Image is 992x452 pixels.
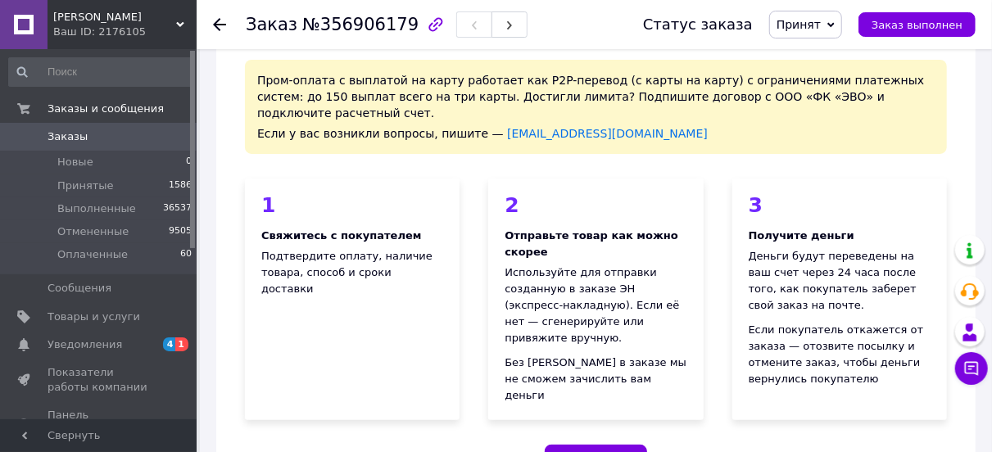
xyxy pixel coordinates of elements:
span: Новые [57,155,93,169]
span: Выполненные [57,201,136,216]
div: 2 [505,195,686,215]
span: Отмененные [57,224,129,239]
div: Если у вас возникли вопросы, пишите — [257,125,935,142]
div: Деньги будут переведены на ваш счет через 24 часа после того, как покупатель заберет свой заказ н... [749,248,931,314]
div: Без [PERSON_NAME] в заказе мы не сможем зачислить вам деньги [505,355,686,404]
span: 0 [186,155,192,169]
span: Заказы и сообщения [48,102,164,116]
input: Поиск [8,57,193,87]
a: [EMAIL_ADDRESS][DOMAIN_NAME] [507,127,708,140]
span: Заказ [246,15,297,34]
div: Вернуться назад [213,16,226,33]
div: Ваш ID: 2176105 [53,25,197,39]
span: Товары и услуги [48,310,140,324]
div: Подтвердите оплату, наличие товара, способ и сроки доставки [261,248,443,297]
button: Чат с покупателем [955,352,988,385]
span: 1 [175,337,188,351]
span: Принятые [57,179,114,193]
span: Оплаченные [57,247,128,262]
span: Заказы [48,129,88,144]
b: Получите деньги [749,229,854,242]
div: Статус заказа [643,16,753,33]
span: №356906179 [302,15,419,34]
b: Отправьте товар как можно скорее [505,229,678,258]
div: Пром-оплата с выплатой на карту работает как P2P-перевод (с карты на карту) с ограничениями плате... [245,60,947,154]
div: Если покупатель откажется от заказа — отозвите посылку и отмените заказ, чтобы деньги вернулись п... [749,322,931,387]
span: Принят [777,18,821,31]
span: 1586 [169,179,192,193]
div: 3 [749,195,931,215]
span: 36537 [163,201,192,216]
span: Сообщения [48,281,111,296]
span: 60 [180,247,192,262]
span: Маркет Плюс [53,10,176,25]
div: Используйте для отправки созданную в заказе ЭН (экспресс-накладную). Если её нет — сгенерируйте и... [505,264,686,346]
span: Показатели работы компании [48,365,152,395]
span: 9505 [169,224,192,239]
button: Заказ выполнен [858,12,976,37]
div: 1 [261,195,443,215]
span: Заказ выполнен [872,19,963,31]
span: Панель управления [48,408,152,437]
span: Уведомления [48,337,122,352]
span: 4 [163,337,176,351]
b: Свяжитесь с покупателем [261,229,421,242]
